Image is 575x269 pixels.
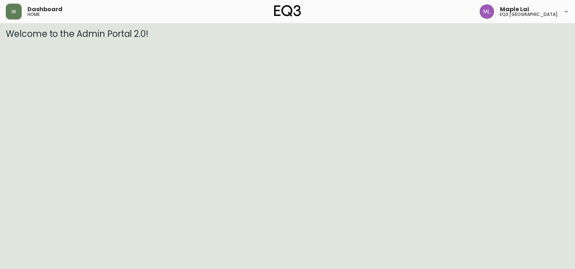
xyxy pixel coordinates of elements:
img: logo [274,5,301,17]
h5: home [27,12,40,17]
h5: eq3 [GEOGRAPHIC_DATA] [500,12,558,17]
span: Dashboard [27,7,62,12]
img: 61e28cffcf8cc9f4e300d877dd684943 [480,4,494,19]
h3: Welcome to the Admin Portal 2.0! [6,29,569,39]
span: Maple Lai [500,7,529,12]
